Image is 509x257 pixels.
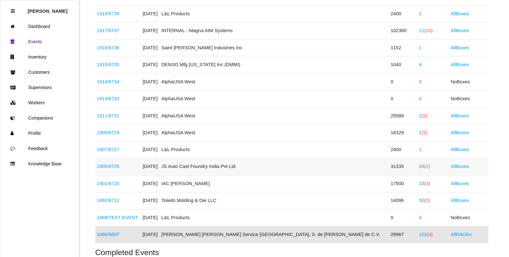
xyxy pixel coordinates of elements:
td: Saint [PERSON_NAME] Industries Inc [160,39,389,56]
a: Inventory [0,49,79,65]
a: 2 [419,11,422,16]
a: AllBoxes [451,181,469,186]
a: AllBoxes [451,130,469,135]
div: K4036AC1HC (61492) [97,10,139,17]
a: 50(2) [419,198,430,203]
a: 1868/TEST EVENT [97,215,138,220]
a: Dashboard [0,19,79,34]
div: S2066-00 [97,129,139,136]
td: [DATE] [141,141,160,158]
td: [DATE] [141,124,160,142]
a: 1907/6727 [97,147,119,152]
td: [DATE] [141,39,160,56]
td: 17500 [389,175,418,192]
td: [DATE] [141,5,160,22]
td: AlphaUSA West [160,73,389,90]
a: 1(1) [419,130,428,135]
a: AllBoxes [451,11,469,16]
div: S2700-00 [97,78,139,86]
a: 11(10) [419,28,433,33]
span: (2) [422,113,427,118]
div: S1638 [97,95,139,102]
td: DENSO Mfg [US_STATE] Inc (DMMI) [160,56,389,73]
td: [DATE] [141,73,160,90]
td: 1152 [389,39,418,56]
td: 1040 [389,56,418,73]
td: 18329 [389,124,418,142]
td: [DATE] [141,90,160,108]
a: Workers [0,95,79,110]
td: L&L Products [160,5,389,22]
td: IAC [PERSON_NAME] [160,175,389,192]
span: (4) [427,232,433,237]
a: AllBoxes [451,62,469,67]
a: AllBoxes [451,164,469,169]
td: JS Auto Cast Foundry India Pvt Ltd [160,158,389,176]
span: (2) [425,198,430,203]
div: F17630B [97,112,139,120]
span: (3) [425,181,430,186]
div: PJ6B S045A76 AG3JA6 [97,180,139,188]
a: 1 [419,45,422,50]
td: No Boxes [449,73,489,90]
a: 1 [419,147,422,152]
div: 10301666 [97,163,139,170]
a: AllBoxes [451,198,469,203]
a: Customers [0,65,79,80]
a: 102(4) [419,232,433,237]
span: (2) [425,164,430,169]
a: 1909/6729 [97,130,119,135]
a: 1905/6725 [97,164,119,169]
td: [DATE] [141,107,160,124]
td: No Boxes [449,209,489,226]
td: 26967 [389,226,418,244]
td: L&L Products [160,209,389,226]
td: 102300 [389,22,418,39]
a: Companions [0,110,79,126]
div: 68546289AB (@ Magna AIM) [97,231,139,239]
td: [DATE] [141,209,160,226]
a: 1915/6735 [97,62,119,67]
td: 25588 [389,107,418,124]
span: (10) [425,28,433,33]
a: 1914/6734 [97,79,119,84]
td: AlphaUSA West [160,124,389,142]
a: AllRACKs [451,232,472,237]
td: Toledo Molding & Die LLC [160,192,389,210]
td: 2400 [389,5,418,22]
td: [DATE] [141,175,160,192]
a: AllBoxes [451,113,469,118]
a: 1917/6737 [97,28,119,33]
td: 0 [389,209,418,226]
td: [DATE] [141,192,160,210]
td: [DATE] [141,56,160,73]
td: No Boxes [449,90,489,108]
a: AllBoxes [451,45,469,50]
div: Close [11,3,15,19]
a: Feedback [0,141,79,156]
div: WS ECM Hose Clamp [97,61,139,68]
a: 1916/6736 [97,45,119,50]
td: 0 [389,73,418,90]
span: (1) [422,130,427,135]
div: 68427781AA; 68340793AA [97,197,139,205]
a: Profile [0,126,79,141]
td: [DATE] [141,22,160,39]
td: [PERSON_NAME] [PERSON_NAME] Service [GEOGRAPHIC_DATA], S. de [PERSON_NAME] de C.V. [160,226,389,244]
a: 0 [419,96,422,101]
p: Rosie Blandino [28,3,68,14]
a: 0 [419,215,422,220]
a: 1913/6733 [97,96,119,101]
a: 1866/6687 [97,232,119,237]
div: TEST EVENT [97,214,139,222]
td: AlphaUSA West [160,107,389,124]
a: 33(3) [419,181,430,186]
a: 1919/6739 [97,11,119,16]
a: Events [0,34,79,49]
td: INTERNAL - Magna AIM Systems [160,22,389,39]
td: [DATE] [141,226,160,244]
a: Supervisors [0,80,79,95]
a: AllBoxes [451,28,469,33]
a: 1911/6731 [97,113,119,118]
h5: Completed Events [95,248,489,257]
